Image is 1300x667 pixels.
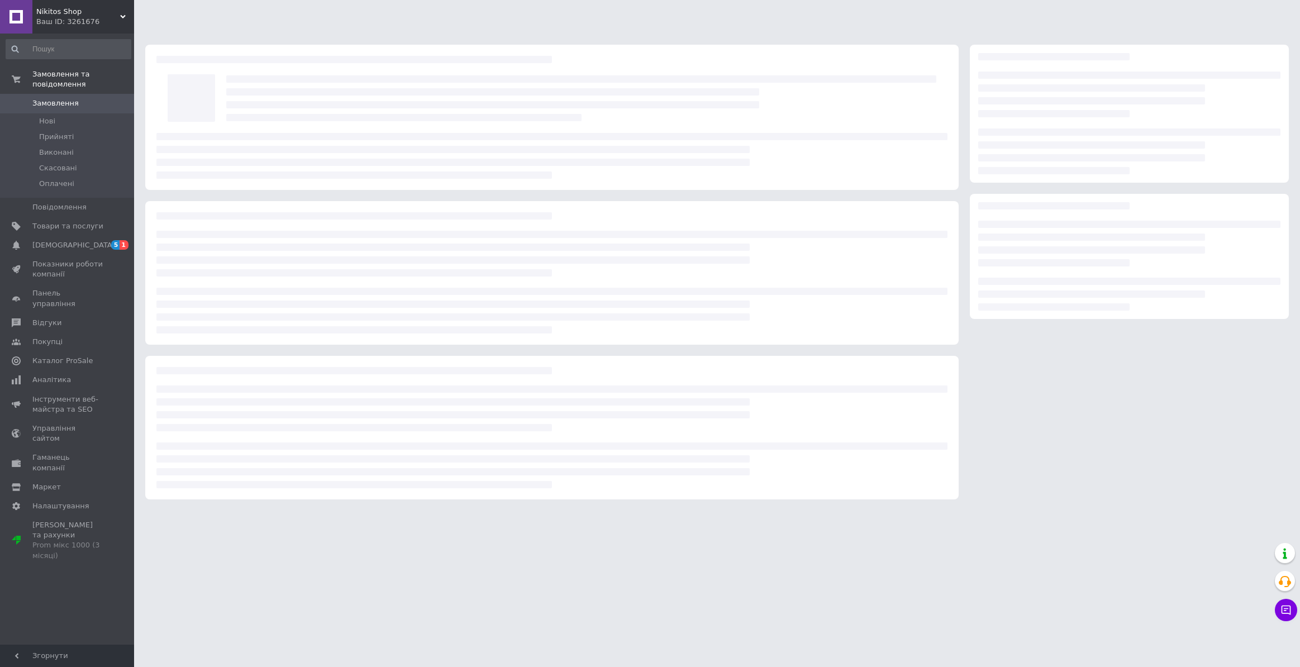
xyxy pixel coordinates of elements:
[32,288,103,308] span: Панель управління
[32,69,134,89] span: Замовлення та повідомлення
[32,259,103,279] span: Показники роботи компанії
[39,163,77,173] span: Скасовані
[36,17,134,27] div: Ваш ID: 3261676
[32,202,87,212] span: Повідомлення
[6,39,131,59] input: Пошук
[39,132,74,142] span: Прийняті
[32,240,115,250] span: [DEMOGRAPHIC_DATA]
[32,394,103,415] span: Інструменти веб-майстра та SEO
[32,423,103,444] span: Управління сайтом
[39,179,74,189] span: Оплачені
[32,540,103,560] div: Prom мікс 1000 (3 місяці)
[111,240,120,250] span: 5
[120,240,128,250] span: 1
[32,501,89,511] span: Налаштування
[32,221,103,231] span: Товари та послуги
[32,375,71,385] span: Аналітика
[32,318,61,328] span: Відгуки
[32,482,61,492] span: Маркет
[32,452,103,473] span: Гаманець компанії
[32,337,63,347] span: Покупці
[1275,599,1297,621] button: Чат з покупцем
[39,147,74,158] span: Виконані
[32,356,93,366] span: Каталог ProSale
[39,116,55,126] span: Нові
[36,7,120,17] span: Nikitos Shop
[32,520,103,561] span: [PERSON_NAME] та рахунки
[32,98,79,108] span: Замовлення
